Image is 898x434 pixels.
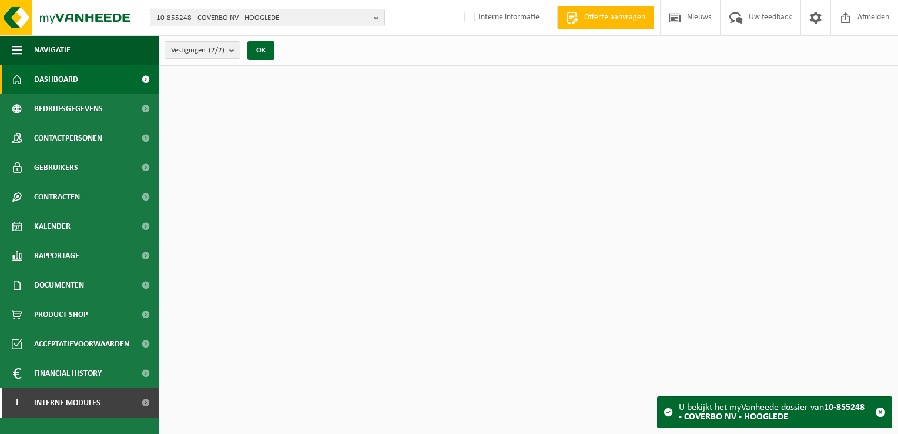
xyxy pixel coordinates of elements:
[34,94,103,123] span: Bedrijfsgegevens
[150,9,385,26] button: 10-855248 - COVERBO NV - HOOGLEDE
[34,329,129,359] span: Acceptatievoorwaarden
[34,35,71,65] span: Navigatie
[34,388,100,418] span: Interne modules
[557,6,654,29] a: Offerte aanvragen
[34,182,80,212] span: Contracten
[581,12,648,24] span: Offerte aanvragen
[679,403,865,422] strong: 10-855248 - COVERBO NV - HOOGLEDE
[462,9,540,26] label: Interne informatie
[12,388,22,418] span: I
[34,123,102,153] span: Contactpersonen
[165,41,240,59] button: Vestigingen(2/2)
[171,42,224,59] span: Vestigingen
[209,46,224,54] count: (2/2)
[247,41,274,60] button: OK
[34,271,84,300] span: Documenten
[34,359,102,388] span: Financial History
[679,397,869,428] div: U bekijkt het myVanheede dossier van
[34,300,88,329] span: Product Shop
[34,241,79,271] span: Rapportage
[34,65,78,94] span: Dashboard
[34,153,78,182] span: Gebruikers
[156,9,369,27] span: 10-855248 - COVERBO NV - HOOGLEDE
[34,212,71,241] span: Kalender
